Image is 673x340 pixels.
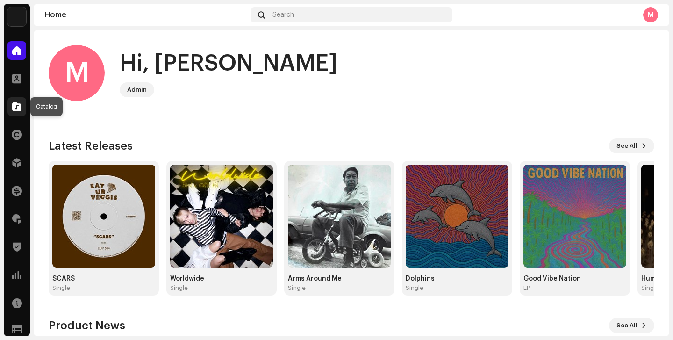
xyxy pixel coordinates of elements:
[288,275,391,282] div: Arms Around Me
[288,284,306,292] div: Single
[49,138,133,153] h3: Latest Releases
[170,165,273,268] img: 5c581862-b916-4991-94ad-b32b56a4cd9d
[523,284,530,292] div: EP
[49,318,125,333] h3: Product News
[523,275,626,282] div: Good Vibe Nation
[643,7,658,22] div: M
[288,165,391,268] img: a28e25c2-5caa-4c7d-9b96-9b0d56bae736
[406,275,508,282] div: Dolphins
[616,137,637,155] span: See All
[170,275,273,282] div: Worldwide
[170,284,188,292] div: Single
[52,275,155,282] div: SCARS
[272,11,294,19] span: Search
[52,165,155,268] img: bf82c519-4b05-40ce-a0c4-ee6bf92af34d
[127,84,147,95] div: Admin
[523,165,626,268] img: fb2d2b94-e310-4b33-81b4-bc9406fd9a06
[120,49,337,79] div: Hi, [PERSON_NAME]
[609,318,654,333] button: See All
[49,45,105,101] div: M
[641,284,659,292] div: Single
[45,11,247,19] div: Home
[406,165,508,268] img: 1b16e7d9-3a95-4600-95d1-5460dc692ef1
[7,7,26,26] img: 1027d70a-e5de-47d6-bc38-87504e87fcf1
[609,138,654,153] button: See All
[616,316,637,335] span: See All
[52,284,70,292] div: Single
[406,284,423,292] div: Single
